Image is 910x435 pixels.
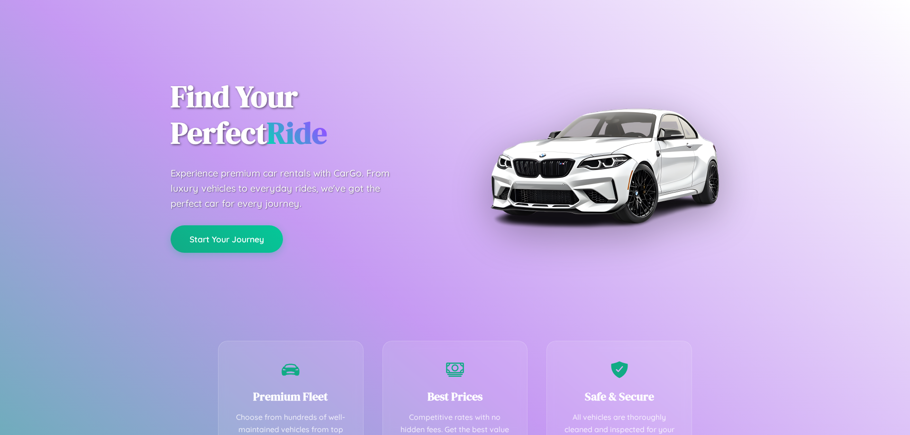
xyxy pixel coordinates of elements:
[171,225,283,253] button: Start Your Journey
[171,79,441,151] h1: Find Your Perfect
[233,389,349,404] h3: Premium Fleet
[561,389,677,404] h3: Safe & Secure
[486,47,723,284] img: Premium BMW car rental vehicle
[397,389,513,404] h3: Best Prices
[267,112,327,153] span: Ride
[171,166,408,211] p: Experience premium car rentals with CarGo. From luxury vehicles to everyday rides, we've got the ...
